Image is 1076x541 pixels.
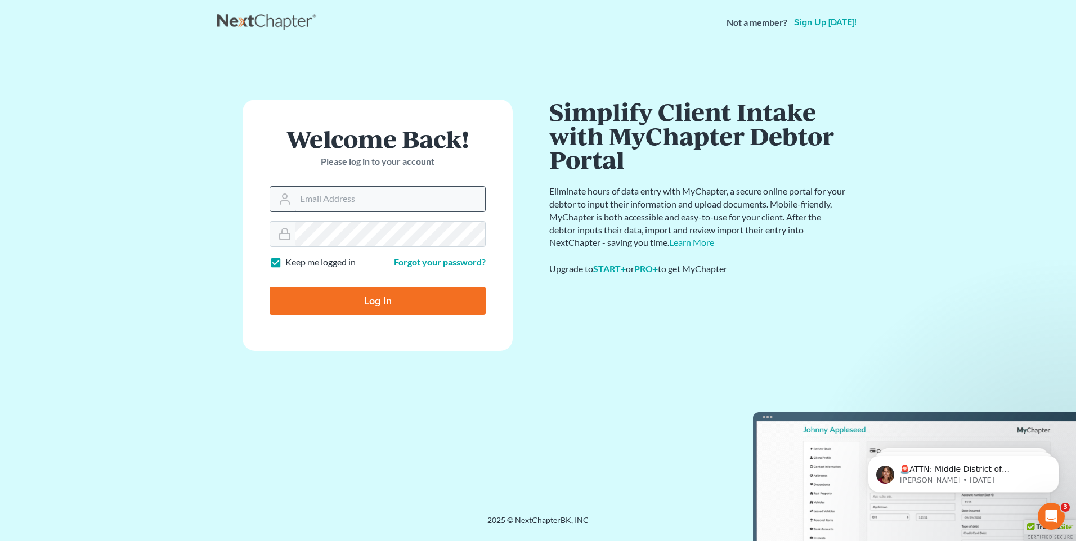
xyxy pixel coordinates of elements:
[549,100,848,172] h1: Simplify Client Intake with MyChapter Debtor Portal
[270,127,486,151] h1: Welcome Back!
[727,16,787,29] strong: Not a member?
[270,287,486,315] input: Log In
[1061,503,1070,512] span: 3
[549,185,848,249] p: Eliminate hours of data entry with MyChapter, a secure online portal for your debtor to input the...
[285,256,356,269] label: Keep me logged in
[593,263,626,274] a: START+
[217,515,859,535] div: 2025 © NextChapterBK, INC
[669,237,714,247] a: Learn More
[792,18,859,27] a: Sign up [DATE]!
[295,187,485,211] input: Email Address
[851,432,1076,511] iframe: Intercom notifications message
[634,263,658,274] a: PRO+
[549,263,848,276] div: Upgrade to or to get MyChapter
[394,256,486,267] a: Forgot your password?
[1024,520,1076,541] div: TrustedSite Certified
[1038,503,1065,530] iframe: Intercom live chat
[270,155,486,168] p: Please log in to your account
